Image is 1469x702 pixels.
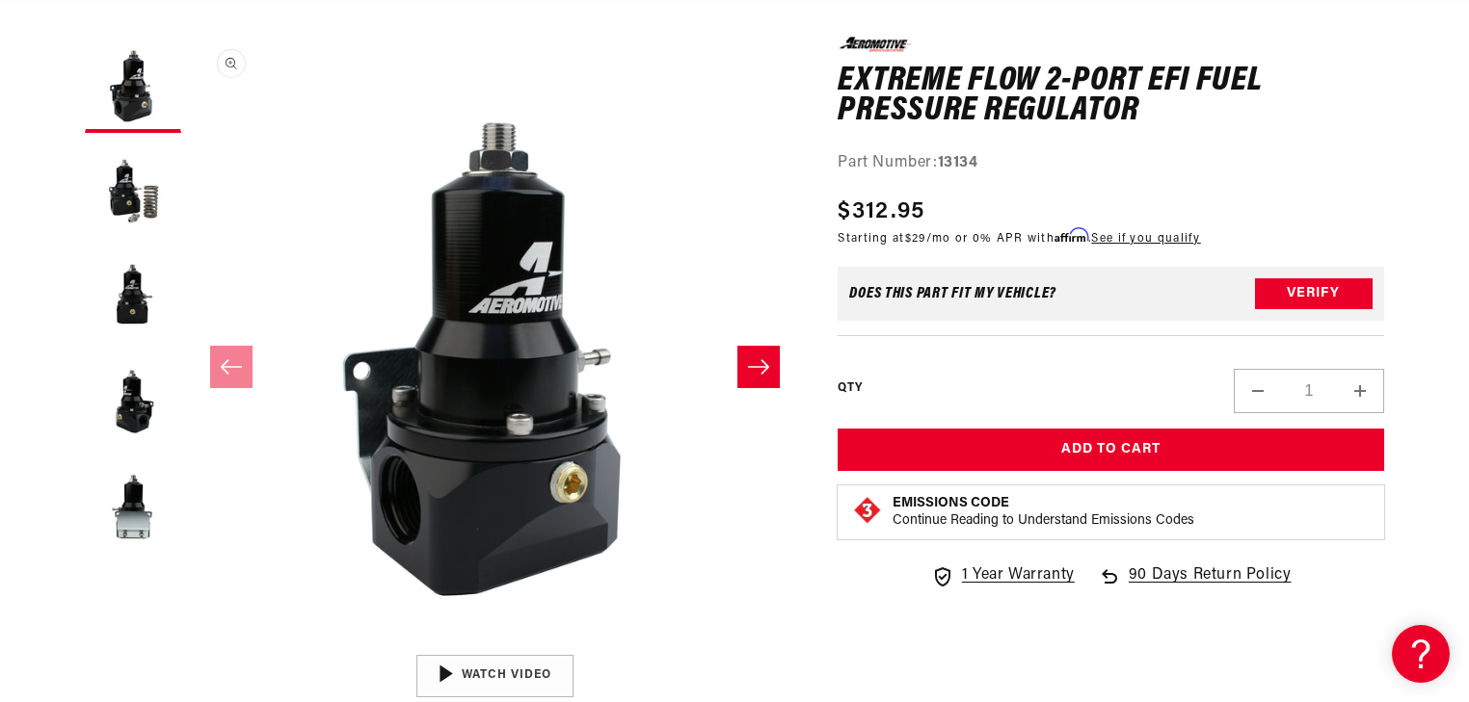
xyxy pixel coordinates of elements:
[838,229,1200,247] p: Starting at /mo or 0% APR with .
[1098,563,1292,608] a: 90 Days Return Policy
[893,496,1009,510] strong: Emissions Code
[838,429,1384,472] button: Add to Cart
[938,155,978,170] strong: 13134
[905,233,926,245] span: $29
[893,512,1194,530] p: Continue Reading to Understand Emissions Codes
[849,286,1056,301] div: Does This part fit My vehicle?
[893,495,1194,530] button: Emissions CodeContinue Reading to Understand Emissions Codes
[737,346,780,388] button: Slide right
[85,354,181,451] button: Load image 4 in gallery view
[838,66,1384,127] h1: Extreme Flow 2-Port EFI Fuel Pressure Regulator
[85,37,799,696] media-gallery: Gallery Viewer
[1055,228,1088,243] span: Affirm
[1255,278,1373,309] button: Verify
[210,346,253,388] button: Slide left
[931,563,1075,588] a: 1 Year Warranty
[85,460,181,557] button: Load image 5 in gallery view
[838,195,924,229] span: $312.95
[852,495,883,526] img: Emissions code
[85,143,181,239] button: Load image 2 in gallery view
[838,380,862,397] label: QTY
[1091,233,1200,245] a: See if you qualify - Learn more about Affirm Financing (opens in modal)
[85,37,181,133] button: Load image 1 in gallery view
[962,563,1075,588] span: 1 Year Warranty
[838,151,1384,176] div: Part Number:
[1129,563,1292,608] span: 90 Days Return Policy
[85,248,181,345] button: Load image 3 in gallery view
